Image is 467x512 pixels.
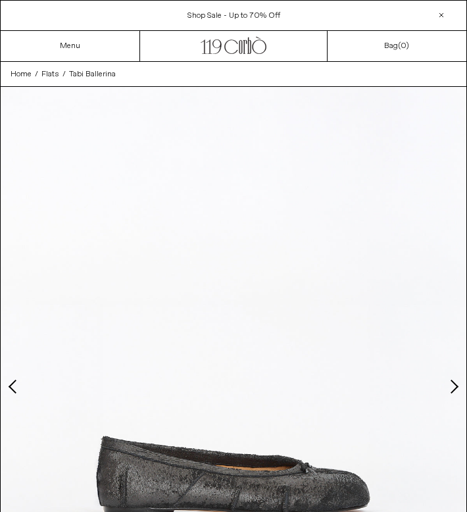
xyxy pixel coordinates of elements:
[11,68,32,80] a: Home
[41,69,59,80] span: Flats
[41,68,59,80] a: Flats
[447,380,460,394] button: Next slide
[69,68,116,80] a: Tabi Ballerina
[7,380,20,394] button: Previous slide
[187,11,280,21] a: Shop Sale - Up to 70% Off
[35,68,38,80] span: /
[60,41,80,51] a: Menu
[401,41,406,51] span: 0
[69,69,116,80] span: Tabi Ballerina
[401,41,409,51] span: )
[62,68,66,80] span: /
[11,69,32,80] span: Home
[384,40,409,52] a: Bag()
